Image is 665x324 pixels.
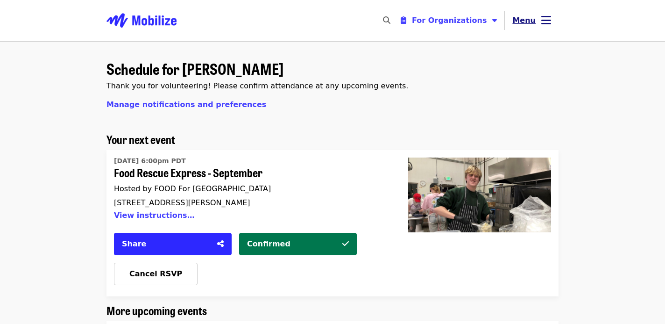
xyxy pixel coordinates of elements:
[122,238,212,250] div: Share
[129,269,182,278] span: Cancel RSVP
[512,16,536,25] span: Menu
[114,263,198,285] button: Cancel RSVP
[106,131,175,147] span: Your next event
[114,198,386,207] div: [STREET_ADDRESS][PERSON_NAME]
[492,16,497,25] i: caret-down icon
[114,154,386,225] a: Food Rescue Express - September
[114,166,386,180] span: Food Rescue Express - September
[239,233,357,255] button: Confirmed
[247,239,290,248] span: Confirmed
[217,239,224,248] i: share-alt icon
[401,16,406,25] i: clipboard-list icon
[505,9,559,32] button: Toggle account menu
[412,16,487,25] span: For Organizations
[106,6,177,36] img: Mobilize - Home
[408,158,551,232] img: Food Rescue Express - September
[114,156,186,166] time: [DATE] 6:00pm PDT
[106,58,283,79] span: Schedule for [PERSON_NAME]
[106,81,408,90] span: Thank you for volunteering! Please confirm attendance at any upcoming events.
[401,150,559,296] a: Food Rescue Express - September
[114,233,232,255] button: Share
[396,9,403,32] input: Search
[114,211,195,220] button: View instructions…
[393,11,505,30] button: Toggle organizer menu
[106,302,207,318] span: More upcoming events
[342,239,349,248] i: check icon
[541,14,551,27] i: bars icon
[106,100,266,109] a: Manage notifications and preferences
[114,184,271,193] span: Hosted by FOOD For [GEOGRAPHIC_DATA]
[383,16,390,25] i: search icon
